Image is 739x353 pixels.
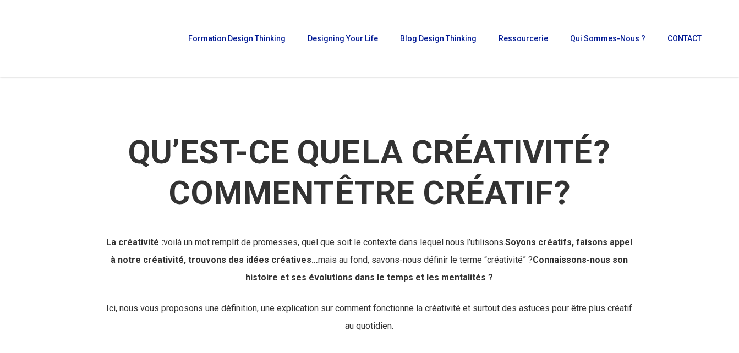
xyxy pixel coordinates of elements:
span: Blog Design Thinking [400,34,477,43]
a: Ressourcerie [493,35,554,42]
span: CONTACT [667,34,702,43]
a: Formation Design Thinking [183,35,291,42]
a: Blog Design Thinking [395,35,482,42]
span: Designing Your Life [308,34,378,43]
span: Qui sommes-nous ? [570,34,645,43]
span: Ici, nous vous proposons une définition, une explication sur comment fonctionne la créativité et ... [106,303,632,331]
span: voilà un mot remplit de promesses, quel que soit le contexte dans lequel nous l’utilisons. mais a... [106,237,632,283]
strong: QU’EST-CE QUE ? COMMENT ? [128,133,610,212]
em: ÊTRE CRÉATIF [333,173,554,212]
img: French Future Academy [15,16,132,60]
em: LA CRÉATIVITÉ [360,133,594,172]
a: Designing Your Life [302,35,384,42]
a: Qui sommes-nous ? [565,35,651,42]
span: Formation Design Thinking [188,34,286,43]
span: Ressourcerie [499,34,548,43]
a: CONTACT [662,35,707,42]
strong: La créativité : [106,237,163,247]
